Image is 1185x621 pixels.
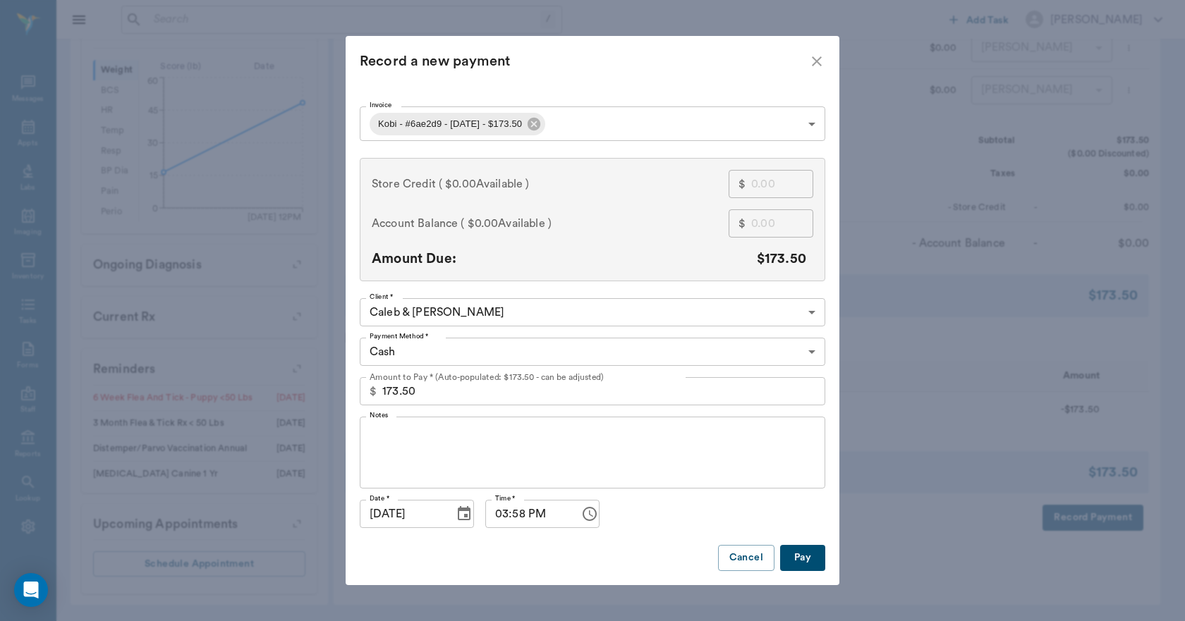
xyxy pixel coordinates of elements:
[751,170,813,198] input: 0.00
[468,215,545,232] span: $0.00 Available
[808,53,825,70] button: close
[576,500,604,528] button: Choose time, selected time is 3:58 PM
[751,209,813,238] input: 0.00
[757,249,806,269] p: $173.50
[370,371,604,383] p: Amount to Pay * (Auto-populated: $173.50 - can be adjusted)
[370,383,377,400] p: $
[370,493,389,503] label: Date *
[360,50,808,73] div: Record a new payment
[495,493,516,503] label: Time *
[739,215,746,232] p: $
[14,573,48,607] div: Open Intercom Messenger
[360,298,825,326] div: Caleb & [PERSON_NAME]
[360,500,444,528] input: MM/DD/YYYY
[450,500,478,528] button: Choose date, selected date is Aug 28, 2025
[372,215,552,232] span: Account Balance ( )
[372,249,456,269] p: Amount Due:
[360,338,825,366] div: Cash
[370,113,545,135] div: Kobi - #6ae2d9 - [DATE] - $173.50
[370,100,391,110] label: Invoice
[485,500,570,528] input: hh:mm aa
[370,292,394,302] label: Client *
[718,545,774,571] button: Cancel
[382,377,825,405] input: 0.00
[370,331,429,341] label: Payment Method *
[370,410,389,420] label: Notes
[445,176,523,192] span: $0.00 Available
[370,116,530,132] span: Kobi - #6ae2d9 - [DATE] - $173.50
[372,176,529,192] span: Store Credit ( )
[780,545,825,571] button: Pay
[739,176,746,192] p: $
